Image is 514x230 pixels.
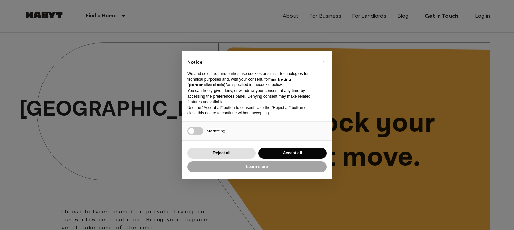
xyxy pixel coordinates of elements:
h2: Notice [187,59,316,66]
button: Reject all [187,148,256,159]
strong: “marketing (personalized ads)” [187,77,291,88]
button: Accept all [258,148,327,159]
span: Marketing [207,128,225,133]
p: We and selected third parties use cookies or similar technologies for technical purposes and, wit... [187,71,316,88]
p: You can freely give, deny, or withdraw your consent at any time by accessing the preferences pane... [187,88,316,105]
button: Learn more [187,161,327,172]
button: Close this notice [318,56,329,67]
span: × [322,58,325,66]
a: cookie policy [259,82,282,87]
p: Use the “Accept all” button to consent. Use the “Reject all” button or close this notice to conti... [187,105,316,116]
